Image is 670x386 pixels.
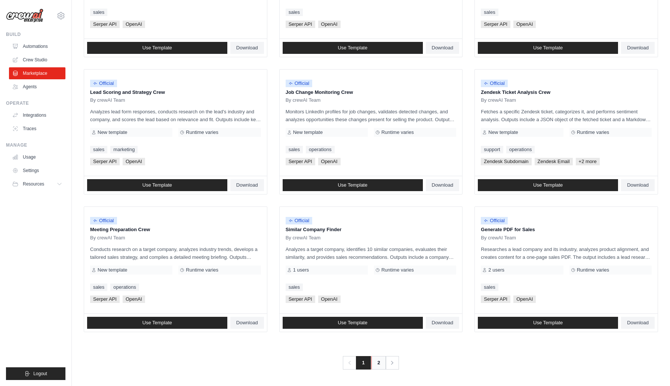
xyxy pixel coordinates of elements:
span: Download [432,182,454,188]
span: Serper API [286,295,315,303]
a: Download [426,317,460,329]
span: Official [286,80,313,87]
button: Logout [6,367,65,380]
span: Download [432,45,454,51]
span: By crewAI Team [481,235,516,241]
a: operations [506,146,535,153]
span: Download [236,182,258,188]
span: Use Template [338,45,367,51]
span: Download [627,45,649,51]
button: Resources [9,178,65,190]
a: marketing [110,146,138,153]
span: Runtime varies [577,267,609,273]
a: support [481,146,503,153]
a: sales [286,146,303,153]
span: Use Template [533,320,563,326]
a: Usage [9,151,65,163]
span: Use Template [533,45,563,51]
span: Serper API [90,21,120,28]
a: 2 [371,356,386,370]
a: sales [90,9,107,16]
a: Automations [9,40,65,52]
span: Resources [23,181,44,187]
span: OpenAI [123,295,145,303]
nav: Pagination [343,356,399,370]
span: Serper API [286,158,315,165]
span: Use Template [533,182,563,188]
p: Analyzes a target company, identifies 10 similar companies, evaluates their similarity, and provi... [286,245,457,261]
span: New template [98,267,127,273]
span: By crewAI Team [286,97,321,103]
a: sales [286,9,303,16]
p: Lead Scoring and Strategy Crew [90,89,261,96]
span: Official [481,80,508,87]
a: operations [306,146,335,153]
span: Official [90,80,117,87]
div: Build [6,31,65,37]
p: Researches a lead company and its industry, analyzes product alignment, and creates content for a... [481,245,652,261]
span: By crewAI Team [286,235,321,241]
span: Serper API [90,158,120,165]
span: Official [286,217,313,224]
span: New template [293,129,323,135]
a: Use Template [478,317,618,329]
p: Analyzes lead form responses, conducts research on the lead's industry and company, and scores th... [90,108,261,123]
a: sales [286,284,303,291]
a: Use Template [87,317,227,329]
span: Serper API [481,295,510,303]
span: +2 more [576,158,600,165]
a: Settings [9,165,65,177]
span: OpenAI [123,21,145,28]
span: Zendesk Subdomain [481,158,531,165]
a: Download [426,179,460,191]
img: Logo [6,9,43,23]
a: Use Template [478,179,618,191]
span: Use Template [142,45,172,51]
span: OpenAI [513,21,536,28]
a: Marketplace [9,67,65,79]
a: Use Template [283,179,423,191]
span: Use Template [338,320,367,326]
span: OpenAI [318,295,341,303]
a: sales [481,284,498,291]
p: Monitors LinkedIn profiles for job changes, validates detected changes, and analyzes opportunitie... [286,108,457,123]
span: Download [627,320,649,326]
span: New template [488,129,518,135]
a: Use Template [283,42,423,54]
span: Serper API [90,295,120,303]
a: Download [230,42,264,54]
span: Runtime varies [381,267,414,273]
p: Similar Company Finder [286,226,457,233]
div: Manage [6,142,65,148]
span: Runtime varies [186,267,218,273]
span: Runtime varies [381,129,414,135]
span: Runtime varies [186,129,218,135]
a: Download [426,42,460,54]
span: Official [90,217,117,224]
p: Fetches a specific Zendesk ticket, categorizes it, and performs sentiment analysis. Outputs inclu... [481,108,652,123]
a: Download [621,317,655,329]
a: Download [621,179,655,191]
a: Use Template [87,42,227,54]
span: Zendesk Email [535,158,573,165]
p: Conducts research on a target company, analyzes industry trends, develops a tailored sales strate... [90,245,261,261]
span: Download [627,182,649,188]
span: Download [432,320,454,326]
span: Official [481,217,508,224]
span: OpenAI [513,295,536,303]
span: Logout [33,371,47,377]
p: Generate PDF for Sales [481,226,652,233]
a: Traces [9,123,65,135]
a: Crew Studio [9,54,65,66]
span: 2 users [488,267,504,273]
a: Use Template [87,179,227,191]
span: By crewAI Team [90,235,125,241]
span: OpenAI [318,158,341,165]
a: operations [110,284,139,291]
a: sales [90,284,107,291]
div: Operate [6,100,65,106]
a: sales [90,146,107,153]
a: Use Template [283,317,423,329]
a: sales [481,9,498,16]
span: 1 [356,356,371,370]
